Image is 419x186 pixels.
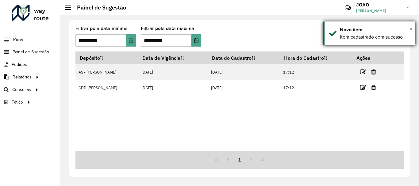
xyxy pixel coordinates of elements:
[138,51,208,64] th: Data de Vigência
[409,25,413,32] span: ×
[138,64,208,80] td: [DATE]
[208,51,280,64] th: Data do Cadastro
[13,74,32,80] span: Relatórios
[75,25,128,32] label: Filtrar pela data mínima
[141,25,194,32] label: Filtrar pela data máxima
[75,64,138,80] td: AS - [PERSON_NAME]
[126,34,136,47] button: Choose Date
[371,68,376,76] a: Excluir
[280,80,352,96] td: 17:12
[138,80,208,96] td: [DATE]
[371,83,376,92] a: Excluir
[356,8,402,13] span: [PERSON_NAME]
[12,99,23,105] span: Tático
[12,61,27,68] span: Pedidos
[208,80,280,96] td: [DATE]
[409,24,413,33] button: Close
[280,64,352,80] td: 17:12
[340,26,411,33] div: Novo item
[191,34,201,47] button: Choose Date
[340,33,411,41] div: Item cadastrado com sucesso
[13,36,25,43] span: Painel
[12,86,31,93] span: Consultas
[360,68,366,76] a: Editar
[13,49,49,55] span: Painel de Sugestão
[352,51,389,64] th: Ações
[341,1,355,14] a: Contato Rápido
[75,51,138,64] th: Depósito
[360,83,366,92] a: Editar
[356,2,402,8] h3: JOAO
[280,51,352,64] th: Hora do Cadastro
[234,154,245,165] button: 1
[208,64,280,80] td: [DATE]
[71,4,126,11] h2: Painel de Sugestão
[75,80,138,96] td: CDD [PERSON_NAME]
